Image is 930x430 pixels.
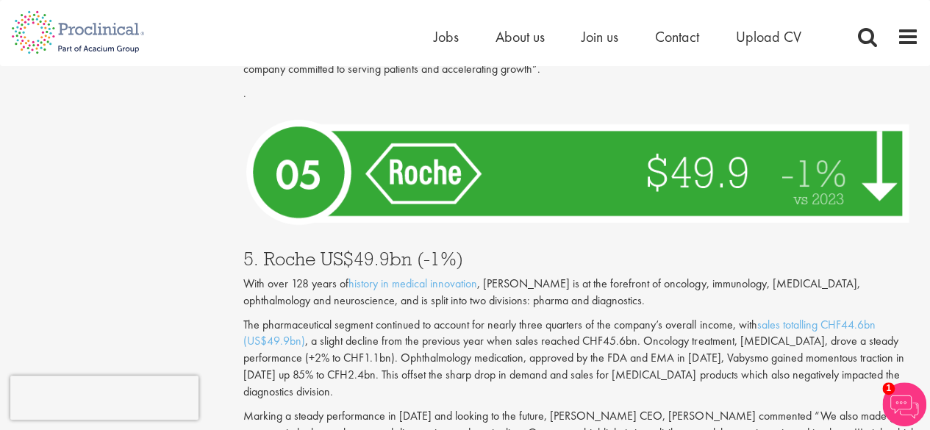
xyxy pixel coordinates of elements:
[10,376,198,420] iframe: reCAPTCHA
[736,27,801,46] a: Upload CV
[243,249,919,268] h3: 5. Roche US$49.9bn (-1%)
[348,276,477,291] a: history in medical innovation
[434,27,459,46] a: Jobs
[243,317,919,401] p: The pharmaceutical segment continued to account for nearly three quarters of the company’s overal...
[882,382,926,426] img: Chatbot
[882,382,895,395] span: 1
[496,27,545,46] a: About us
[655,27,699,46] a: Contact
[243,276,919,309] p: With over 128 years of , [PERSON_NAME] is at the forefront of oncology, immunology, [MEDICAL_DATA...
[243,317,875,349] a: sales totalling CHF44.6bn (US$49.9bn)
[582,27,618,46] a: Join us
